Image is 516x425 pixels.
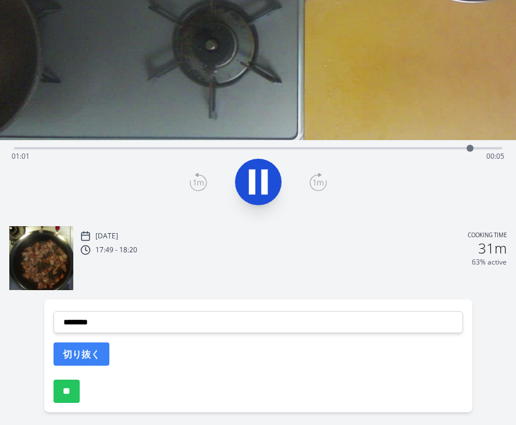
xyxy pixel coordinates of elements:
p: 17:49 - 18:20 [95,245,137,255]
p: 63% active [472,258,507,267]
p: [DATE] [95,231,118,241]
span: 01:01 [12,151,30,161]
h2: 31m [478,241,507,255]
img: 251005085027_thumb.jpeg [9,226,73,290]
button: 切り抜く [54,342,109,366]
p: Cooking time [468,231,507,241]
span: 00:05 [486,151,504,161]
